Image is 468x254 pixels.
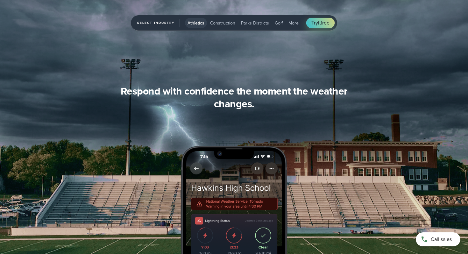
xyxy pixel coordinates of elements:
a: Tryitfree [306,18,334,28]
span: Call sales [431,236,452,243]
span: Select Industry [137,19,180,27]
button: Parks Districts [238,18,272,28]
span: Parks Districts [241,20,269,26]
button: Golf [272,18,285,28]
h3: Respond with confidence the moment the weather changes. [112,85,356,110]
span: Golf [275,20,283,26]
button: More [286,18,301,28]
span: More [288,20,299,26]
button: Athletics [185,18,207,28]
span: Try free [311,19,329,27]
a: Call sales [416,232,460,246]
span: Athletics [188,20,204,26]
button: Construction [208,18,238,28]
span: Construction [210,20,235,26]
span: it [318,19,321,26]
